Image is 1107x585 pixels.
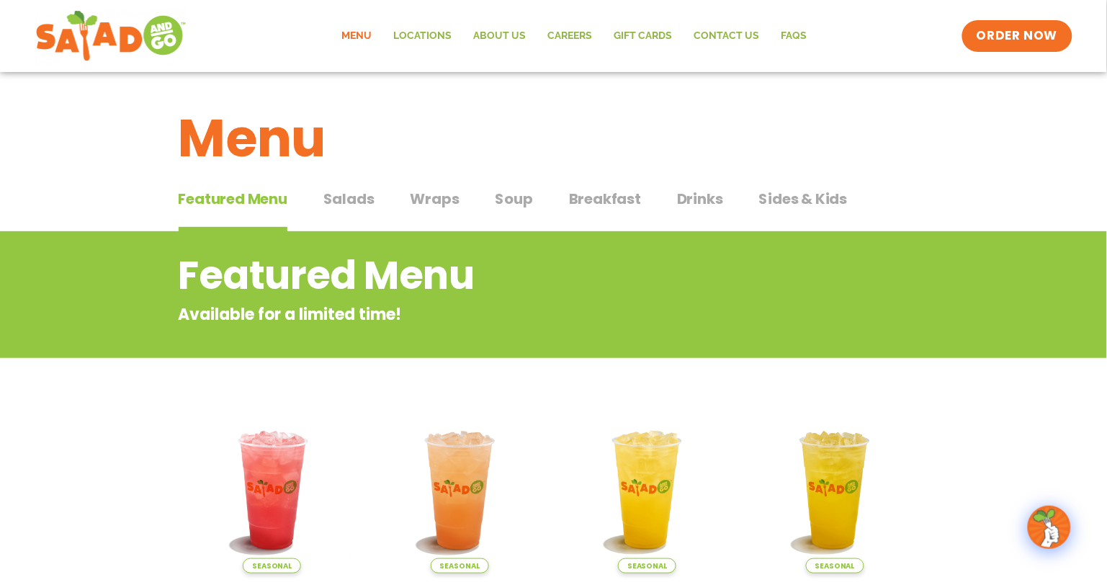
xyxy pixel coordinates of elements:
[759,188,848,210] span: Sides & Kids
[179,188,287,210] span: Featured Menu
[323,188,375,210] span: Salads
[569,188,641,210] span: Breakfast
[684,19,771,53] a: Contact Us
[752,407,918,573] img: Product photo for Mango Grove Lemonade
[463,19,537,53] a: About Us
[771,19,818,53] a: FAQs
[565,407,731,573] img: Product photo for Sunkissed Yuzu Lemonade
[331,19,818,53] nav: Menu
[962,20,1072,52] a: ORDER NOW
[677,188,723,210] span: Drinks
[806,558,864,573] span: Seasonal
[977,27,1057,45] span: ORDER NOW
[243,558,301,573] span: Seasonal
[604,19,684,53] a: GIFT CARDS
[411,188,460,210] span: Wraps
[179,183,929,232] div: Tabbed content
[331,19,383,53] a: Menu
[431,558,489,573] span: Seasonal
[618,558,676,573] span: Seasonal
[496,188,533,210] span: Soup
[189,407,356,573] img: Product photo for Blackberry Bramble Lemonade
[179,246,813,305] h2: Featured Menu
[377,407,543,573] img: Product photo for Summer Stone Fruit Lemonade
[383,19,463,53] a: Locations
[1029,507,1070,548] img: wpChatIcon
[537,19,604,53] a: Careers
[179,303,813,326] p: Available for a limited time!
[35,7,187,65] img: new-SAG-logo-768×292
[179,99,929,177] h1: Menu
